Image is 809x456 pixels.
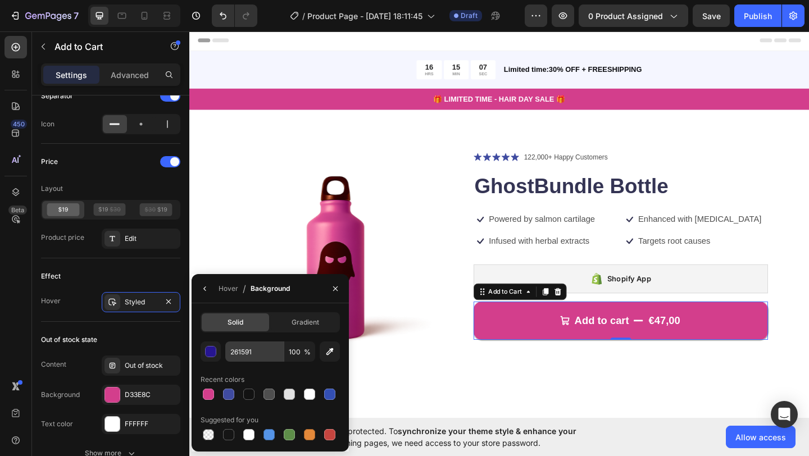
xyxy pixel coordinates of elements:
span: synchronize your theme style & enhance your experience [261,426,576,448]
button: 7 [4,4,84,27]
div: Suggested for you [201,415,258,425]
div: Product price [41,232,84,243]
p: 122,000+ Happy Customers [364,133,455,144]
span: Solid [228,317,243,327]
iframe: Design area [189,30,809,419]
p: MIN [286,45,295,51]
span: Product Page - [DATE] 18:11:45 [307,10,422,22]
p: Add to Cart [54,40,150,53]
div: Separator [41,91,73,101]
div: Undo/Redo [212,4,257,27]
p: Powered by salmon cartilage [326,200,441,212]
p: SEC [315,45,324,51]
div: 07 [315,35,324,45]
div: Effect [41,271,61,281]
div: Out of stock [125,361,178,371]
div: Beta [8,206,27,215]
div: 450 [11,120,27,129]
p: Advanced [111,69,149,81]
div: Text color [41,419,73,429]
div: Background [251,284,290,294]
span: Draft [461,11,478,21]
div: Hover [219,284,238,294]
button: Save [693,4,730,27]
span: % [304,347,311,357]
div: 16 [256,35,266,45]
p: HRS [256,45,266,51]
div: Icon [41,119,54,129]
span: Your page is password protected. To when designing pages, we need access to your store password. [261,425,620,449]
div: 15 [286,35,295,45]
input: Eg: FFFFFF [225,341,284,362]
div: Publish [744,10,772,22]
p: Limited time:30% OFF + FREESHIPPING [342,38,673,49]
p: Infused with herbal extracts [326,224,435,236]
div: Out of stock state [41,335,97,345]
div: Styled [125,297,157,307]
p: Settings [56,69,87,81]
button: Publish [734,4,781,27]
div: Shopify App [455,264,502,277]
div: Add to cart [419,309,478,323]
p: 🎁 LIMITED TIME - HAIR DAY SALE 🎁 [1,70,673,81]
div: Open Intercom Messenger [771,401,798,428]
button: 0 product assigned [579,4,688,27]
div: Background [41,390,80,400]
span: / [243,282,246,295]
span: Allow access [735,431,786,443]
h1: GhostBundle Bottle [309,154,630,185]
div: Hover [41,296,61,306]
div: FFFFFF [125,419,178,429]
div: €47,00 [498,308,535,325]
span: 0 product assigned [588,10,663,22]
div: Recent colors [201,375,244,385]
div: Content [41,359,66,370]
span: Save [702,11,721,21]
span: Gradient [292,317,319,327]
div: Layout [41,184,63,194]
p: Enhanced with [MEDICAL_DATA] [488,200,622,212]
div: Add to Cart [323,280,364,290]
span: / [302,10,305,22]
div: Price [41,157,58,167]
p: Targets root causes [488,224,567,236]
button: Add to cart [309,295,630,337]
button: Allow access [726,426,796,448]
div: Edit [125,234,178,244]
div: D33E8C [125,390,178,400]
p: 7 [74,9,79,22]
